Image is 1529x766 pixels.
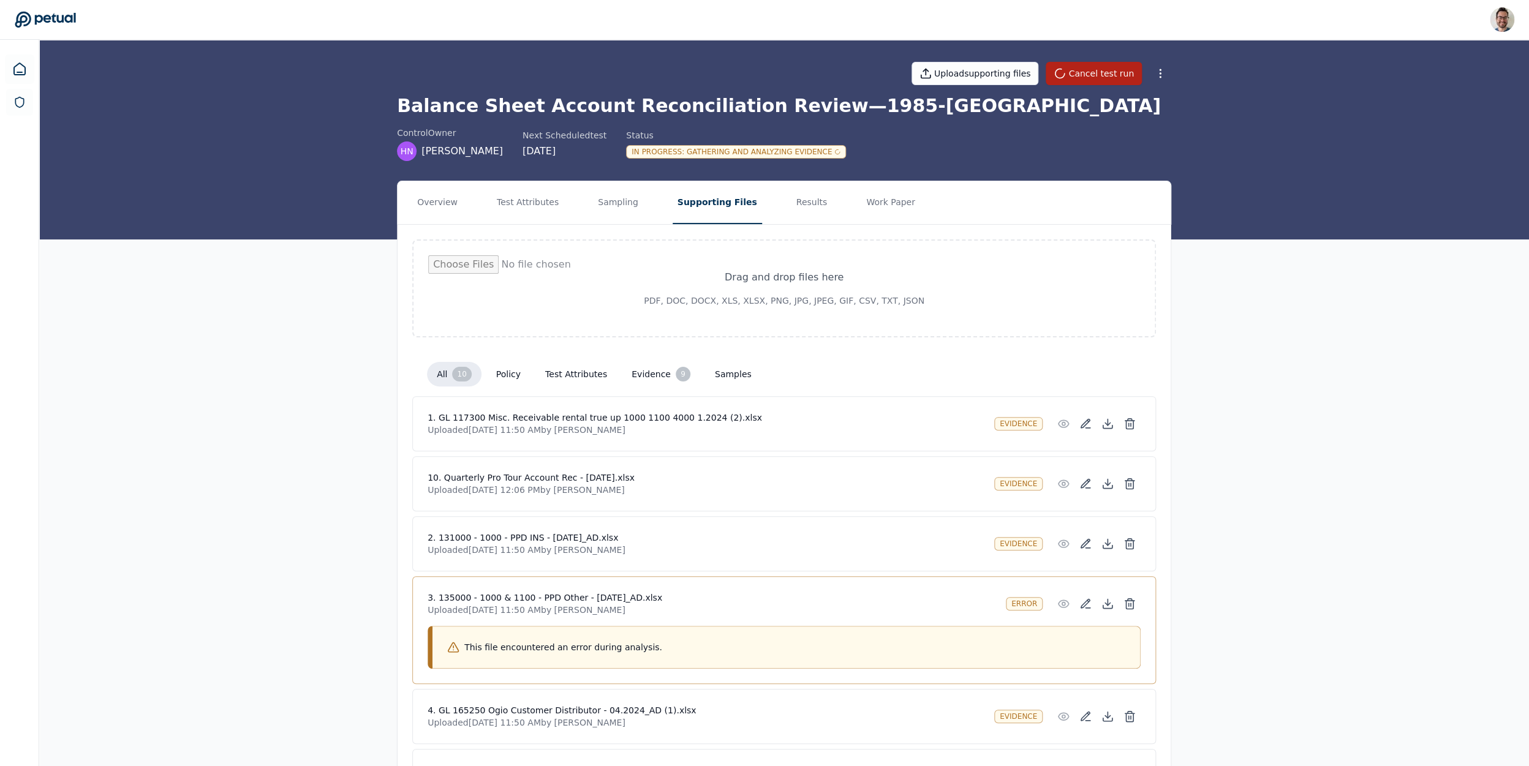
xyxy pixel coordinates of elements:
button: Preview File (hover for quick preview, click for full view) [1052,413,1074,435]
p: Uploaded [DATE] 12:06 PM by [PERSON_NAME] [428,484,984,496]
div: Evidence [994,417,1043,430]
span: HN [401,145,413,157]
button: Delete File [1119,413,1141,435]
button: Cancel test run [1046,62,1142,85]
button: Overview [412,181,462,224]
h4: 1. GL 117300 Misc. Receivable rental true up 1000 1100 4000 1.2024 (2).xlsx [428,411,984,424]
button: Add/Edit Description [1074,413,1097,435]
p: This file encountered an error during analysis. [464,641,662,653]
button: Delete File [1119,593,1141,615]
button: Uploadsupporting files [912,62,1039,85]
div: Error [1006,597,1043,610]
p: Uploaded [DATE] 11:50 AM by [PERSON_NAME] [428,424,984,436]
button: Download File [1097,413,1119,435]
a: Go to Dashboard [15,11,76,28]
h4: 10. Quarterly Pro Tour Account Rec - [DATE].xlsx [428,471,984,484]
div: Status [626,129,846,141]
button: Preview File (hover for quick preview, click for full view) [1052,533,1074,555]
button: Preview File (hover for quick preview, click for full view) [1052,593,1074,615]
img: Eliot Walker [1490,7,1514,32]
button: Preview File (hover for quick preview, click for full view) [1052,705,1074,727]
button: Policy [486,363,530,385]
div: Evidence [994,537,1043,550]
button: Work Paper [861,181,920,224]
h4: 2. 131000 - 1000 - PPD INS - [DATE]_AD.xlsx [428,531,984,544]
div: Next Scheduled test [523,129,606,141]
button: Sampling [593,181,643,224]
h1: Balance Sheet Account Reconciliation Review — 1985-[GEOGRAPHIC_DATA] [397,95,1171,117]
div: 10 [452,367,471,381]
a: Dashboard [5,54,34,84]
button: More Options [1149,62,1171,84]
button: Download File [1097,473,1119,495]
button: Delete File [1119,473,1141,495]
button: Evidence9 [622,362,700,386]
p: Uploaded [DATE] 11:50 AM by [PERSON_NAME] [428,544,984,556]
div: [DATE] [523,144,606,159]
button: Download File [1097,533,1119,555]
button: Add/Edit Description [1074,473,1097,495]
div: Evidence [994,710,1043,723]
div: 9 [676,367,690,381]
p: Uploaded [DATE] 11:50 AM by [PERSON_NAME] [428,604,996,616]
h4: 4. GL 165250 Ogio Customer Distributor - 04.2024_AD (1).xlsx [428,704,984,716]
div: control Owner [397,127,503,139]
button: Delete File [1119,705,1141,727]
button: Results [791,181,832,224]
nav: Tabs [398,181,1171,224]
p: Uploaded [DATE] 11:50 AM by [PERSON_NAME] [428,716,984,729]
button: Download File [1097,705,1119,727]
button: All10 [427,362,481,386]
button: Samples [705,363,761,385]
span: [PERSON_NAME] [421,144,503,159]
button: Supporting Files [673,181,762,224]
button: Add/Edit Description [1074,705,1097,727]
button: Test Attributes [492,181,564,224]
button: Download File [1097,593,1119,615]
button: Add/Edit Description [1074,593,1097,615]
a: SOC [6,89,33,116]
button: Test Attributes [535,363,617,385]
button: Add/Edit Description [1074,533,1097,555]
h4: 3. 135000 - 1000 & 1100 - PPD Other - [DATE]_AD.xlsx [428,591,996,604]
button: Preview File (hover for quick preview, click for full view) [1052,473,1074,495]
button: Delete File [1119,533,1141,555]
div: Evidence [994,477,1043,490]
div: In Progress : Gathering and Analyzing Evidence [626,145,846,159]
